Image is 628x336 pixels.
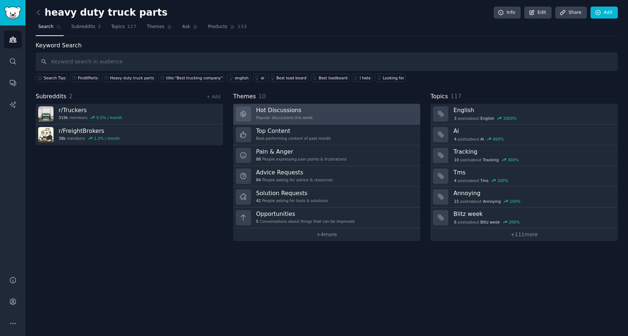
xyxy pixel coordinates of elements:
[509,220,520,225] div: 200 %
[147,24,164,30] span: Themes
[453,189,613,197] h3: Annoying
[127,24,137,30] span: 117
[233,124,421,145] a: Top ContentBest-performing content of past month
[227,74,250,82] a: english
[454,116,457,121] span: 3
[235,75,249,80] div: english
[70,74,99,82] a: FinditParts
[206,21,249,36] a: Products133
[253,74,266,82] a: ai
[36,74,67,82] button: Search Tips
[182,24,190,30] span: Ask
[454,157,459,162] span: 10
[256,157,347,162] div: People expressing pain points & frustrations
[319,75,347,80] div: Best loadboard
[71,24,95,30] span: Subreddits
[383,75,404,80] div: Looking for
[430,207,618,228] a: Blitz week6postsaboutBlitz week200%
[166,75,223,80] div: title:"Best trucking company"
[453,219,520,225] div: post s about
[454,178,457,183] span: 4
[375,74,406,82] a: Looking for
[591,7,618,19] a: Add
[256,106,313,114] h3: Hot Discussions
[453,115,517,122] div: post s about
[454,137,457,142] span: 4
[311,74,349,82] a: Best loadboard
[59,127,120,135] h3: r/ FreightBrokers
[69,21,103,36] a: Subreddits2
[430,228,618,241] a: +111more
[493,137,504,142] div: 800 %
[4,7,21,19] img: GummySearch logo
[36,21,64,36] a: Search
[430,166,618,187] a: Tms4postsaboutTms200%
[94,136,120,141] div: 1.2 % / month
[510,199,521,204] div: 200 %
[256,157,261,162] span: 88
[430,124,618,145] a: Ai4postsaboutAi800%
[503,116,517,121] div: 1000 %
[555,7,587,19] a: Share
[36,7,167,19] h2: heavy duty truck parts
[110,75,154,80] div: Heavy duty truck parts
[480,220,500,225] span: Blitz week
[453,106,613,114] h3: English
[98,24,101,30] span: 2
[111,24,124,30] span: Topics
[36,52,618,71] input: Keyword search in audience
[96,115,122,120] div: 0.5 % / month
[497,178,508,183] div: 200 %
[483,199,501,204] span: Annoying
[207,94,220,99] a: + Add
[69,93,73,100] span: 2
[256,198,261,203] span: 42
[524,7,552,19] a: Edit
[256,127,331,135] h3: Top Content
[430,187,618,207] a: Annoying15postsaboutAnnoying200%
[261,75,264,80] div: ai
[480,178,488,183] span: Tms
[108,21,139,36] a: Topics117
[59,136,120,141] div: members
[233,228,421,241] a: +4more
[256,210,355,218] h3: Opportunities
[233,207,421,228] a: Opportunities5Conversations about things that can be improved
[352,74,373,82] a: I hate
[59,115,122,120] div: members
[102,74,155,82] a: Heavy duty truck parts
[453,127,613,135] h3: Ai
[430,92,448,101] span: Topics
[483,157,499,162] span: Tracking
[256,115,313,120] div: Popular discussions this week
[450,93,461,100] span: 117
[453,157,519,163] div: post s about
[453,148,613,155] h3: Tracking
[59,106,122,114] h3: r/ Truckers
[258,93,266,100] span: 10
[233,145,421,166] a: Pain & Anger88People expressing pain points & frustrations
[430,104,618,124] a: English3postsaboutEnglish1000%
[256,198,328,203] div: People asking for tools & solutions
[276,75,306,80] div: Best load board
[38,24,53,30] span: Search
[208,24,227,30] span: Products
[256,136,331,141] div: Best-performing content of past month
[256,189,328,197] h3: Solution Requests
[453,198,521,205] div: post s about
[453,210,613,218] h3: Blitz week
[453,169,613,176] h3: Tms
[233,166,421,187] a: Advice Requests84People asking for advice & resources
[453,177,509,184] div: post s about
[44,75,66,80] span: Search Tips
[494,7,521,19] a: Info
[158,74,224,82] a: title:"Best trucking company"
[144,21,175,36] a: Themes
[256,177,333,182] div: People asking for advice & resources
[268,74,308,82] a: Best load board
[430,145,618,166] a: Tracking10postsaboutTracking300%
[256,219,259,224] span: 5
[256,148,347,155] h3: Pain & Anger
[233,187,421,207] a: Solution Requests42People asking for tools & solutions
[256,219,355,224] div: Conversations about things that can be improved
